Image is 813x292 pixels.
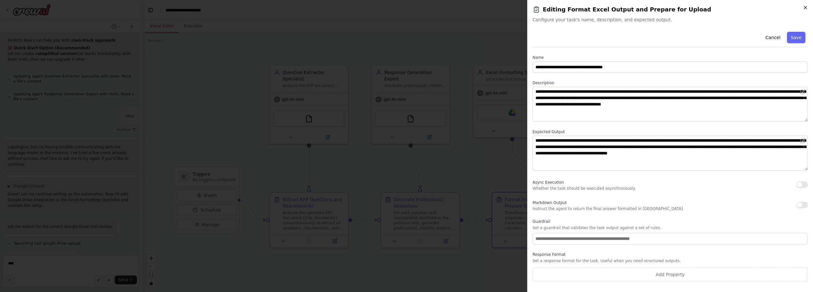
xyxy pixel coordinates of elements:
button: Cancel [762,32,784,43]
p: Whether the task should be executed asynchronously. [533,186,636,191]
span: Configure your task's name, description, and expected output. [533,17,808,23]
span: Async Execution [533,180,564,185]
p: Set a guardrail that validates the task output against a set of rules. [533,225,808,230]
p: Set a response format for the task. Useful when you need structured outputs. [533,258,808,263]
h2: Editing Format Excel Output and Prepare for Upload [533,5,808,14]
button: Open in editor [799,137,807,145]
span: Markdown Output [533,200,567,205]
label: Name [533,55,808,60]
button: Open in editor [799,88,807,96]
label: Guardrail [533,219,808,224]
label: Description [533,80,808,85]
button: Add Property [533,267,808,282]
label: Expected Output [533,129,808,134]
label: Response Format [533,252,808,257]
p: Instruct the agent to return the final answer formatted in [GEOGRAPHIC_DATA] [533,206,683,211]
button: Save [787,32,805,43]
